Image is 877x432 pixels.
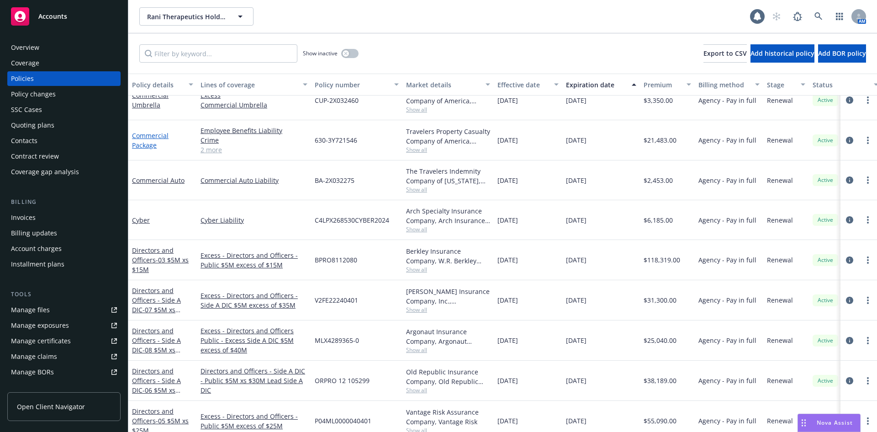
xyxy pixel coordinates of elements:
a: Directors and Officers - Side A DIC - Public $5M xs $30M Lead Side A DIC [201,366,307,395]
span: Renewal [767,295,793,305]
a: Excess - Directors and Officers - Side A DIC $5M excess of $35M [201,291,307,310]
a: circleInformation [844,255,855,266]
span: $38,189.00 [644,376,676,385]
span: [DATE] [566,416,586,426]
span: C4LPX268530CYBER2024 [315,215,389,225]
div: Policies [11,71,34,86]
span: $6,185.00 [644,215,673,225]
span: Show all [406,266,490,273]
span: ORPRO 12 105299 [315,376,370,385]
a: Commercial Auto [132,176,185,185]
button: Policy number [311,74,402,96]
a: Accounts [7,4,121,29]
span: Renewal [767,215,793,225]
span: Agency - Pay in full [698,295,756,305]
span: Active [816,296,835,304]
a: circleInformation [844,375,855,386]
a: circleInformation [844,135,855,146]
a: Directors and Officers - Side A DIC [132,367,182,404]
a: Manage BORs [7,365,121,379]
div: Coverage gap analysis [11,165,79,179]
button: Effective date [494,74,562,96]
a: more [862,214,873,225]
span: Show all [406,225,490,233]
span: $55,090.00 [644,416,676,426]
span: Show all [406,146,490,154]
span: [DATE] [566,336,586,345]
a: Coverage gap analysis [7,165,121,179]
a: Commercial Auto Liability [201,176,307,185]
button: Lines of coverage [197,74,311,96]
span: [DATE] [497,96,518,105]
span: MLX4289365-0 [315,336,359,345]
div: Market details [406,80,480,90]
a: Installment plans [7,257,121,272]
a: more [862,255,873,266]
span: BA-2X032275 [315,176,354,185]
a: Invoices [7,210,121,225]
a: Cyber [132,216,150,224]
span: Show all [406,306,490,314]
div: Billing [7,197,121,207]
div: Lines of coverage [201,80,297,90]
span: [DATE] [497,336,518,345]
button: Policy details [128,74,197,96]
span: [DATE] [497,295,518,305]
div: Invoices [11,210,36,225]
span: Renewal [767,135,793,145]
div: Manage exposures [11,318,69,333]
span: 630-3Y721546 [315,135,357,145]
span: Active [816,336,835,345]
a: Overview [7,40,121,55]
div: Policy number [315,80,389,90]
span: [DATE] [566,376,586,385]
a: circleInformation [844,335,855,346]
div: Contacts [11,133,37,148]
a: Account charges [7,241,121,256]
span: Show all [406,386,490,394]
a: Manage files [7,303,121,317]
a: more [862,135,873,146]
span: [DATE] [497,416,518,426]
a: Excess - Directors and Officers Public - Excess Side A DIC $5M excess of $40M [201,326,307,355]
span: - 06 $5M xs $30M Side A DIC [132,386,182,404]
a: Excess - Directors and Officers - Public $5M excess of $15M [201,251,307,270]
a: Commercial Package [132,131,169,149]
a: Search [809,7,828,26]
span: Show all [406,346,490,354]
button: Rani Therapeutics Holdings, Inc. [139,7,254,26]
span: Renewal [767,416,793,426]
span: Agency - Pay in full [698,176,756,185]
span: V2FE22240401 [315,295,358,305]
span: $118,319.00 [644,255,680,265]
a: Quoting plans [7,118,121,133]
a: Manage exposures [7,318,121,333]
span: Add historical policy [750,49,814,58]
span: Renewal [767,336,793,345]
div: Policy changes [11,87,56,101]
a: more [862,416,873,427]
button: Add historical policy [750,44,814,63]
a: Directors and Officers - Side A DIC [132,326,192,373]
a: Switch app [830,7,849,26]
span: P04ML0000040401 [315,416,371,426]
span: Show inactive [303,49,338,57]
span: $21,483.00 [644,135,676,145]
a: Excess - Directors and Officers - Public $5M excess of $25M [201,411,307,431]
a: Employee Benefits Liability [201,126,307,135]
a: Summary of insurance [7,380,121,395]
div: Argonaut Insurance Company, Argonaut Insurance Company (Argo) [406,327,490,346]
button: Stage [763,74,809,96]
a: SSC Cases [7,102,121,117]
div: Vantage Risk Assurance Company, Vantage Risk [406,407,490,427]
span: $25,040.00 [644,336,676,345]
span: Renewal [767,96,793,105]
span: Agency - Pay in full [698,135,756,145]
a: Manage certificates [7,334,121,348]
span: Active [816,176,835,184]
span: [DATE] [566,96,586,105]
button: Export to CSV [703,44,747,63]
a: Manage claims [7,349,121,364]
input: Filter by keyword... [139,44,297,63]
